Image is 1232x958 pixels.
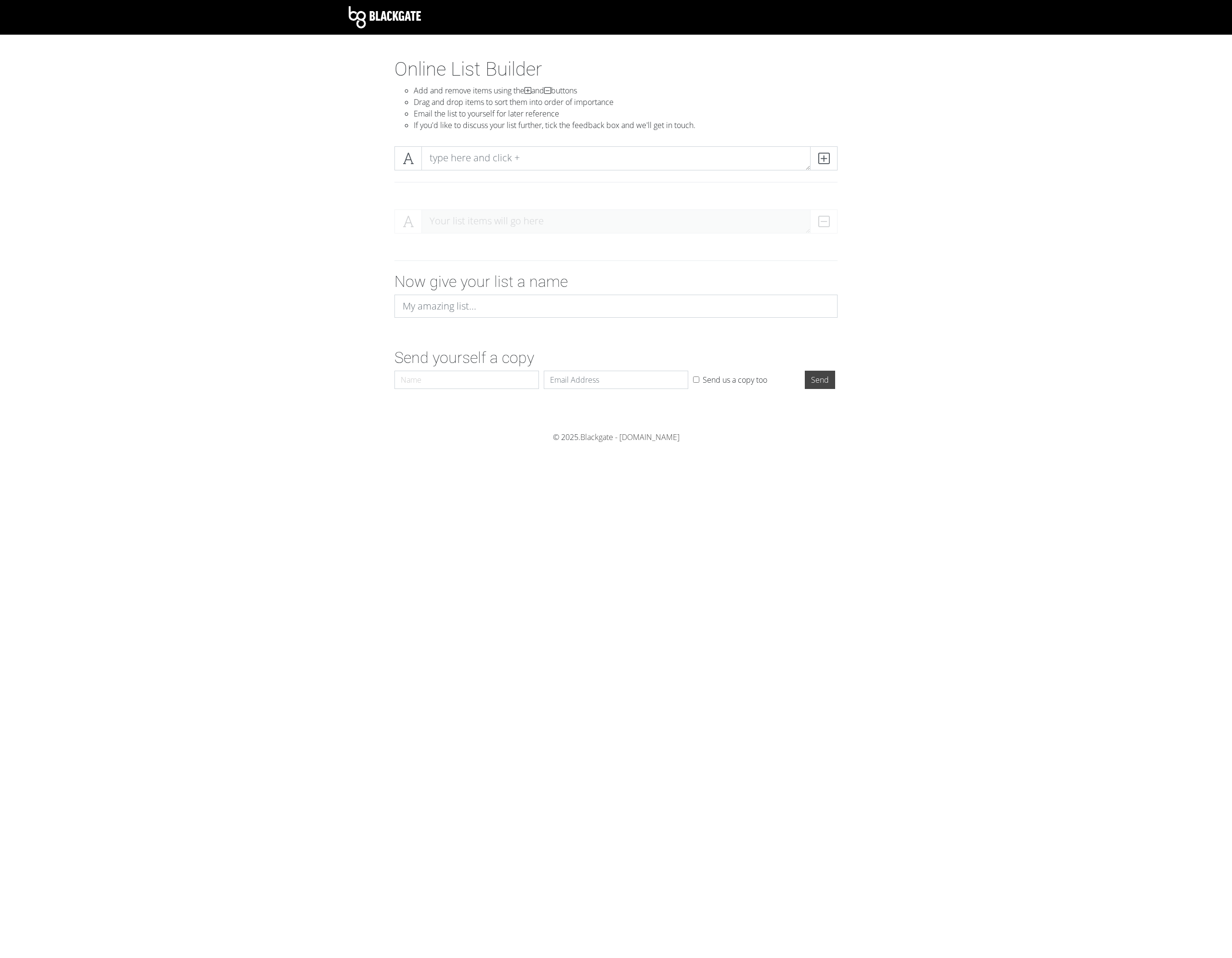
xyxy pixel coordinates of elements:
[544,371,688,389] input: Email Address
[394,58,838,81] h1: Online List Builder
[703,374,767,386] label: Send us a copy too
[414,96,838,108] li: Drag and drop items to sort them into order of importance
[414,119,838,131] li: If you'd like to discuss your list further, tick the feedback box and we'll get in touch.
[580,432,680,442] a: Blackgate - [DOMAIN_NAME]
[414,108,838,119] li: Email the list to yourself for later reference
[394,295,838,318] input: My amazing list...
[394,272,838,291] h2: Now give your list a name
[349,431,883,443] div: © 2025.
[414,85,838,96] li: Add and remove items using the and buttons
[394,349,838,367] h2: Send yourself a copy
[394,371,539,389] input: Name
[349,6,421,28] img: Blackgate
[805,371,835,389] input: Send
